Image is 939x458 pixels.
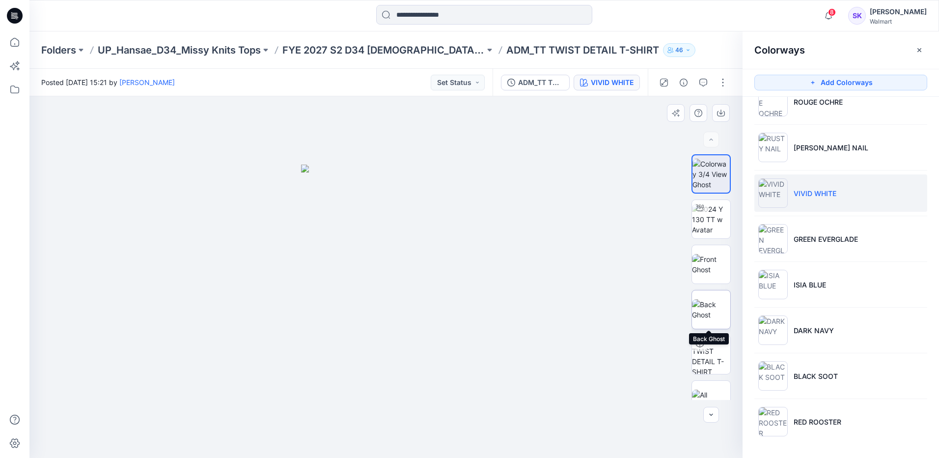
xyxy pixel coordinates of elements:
p: ROUGE OCHRE [794,97,843,107]
h2: Colorways [754,44,805,56]
img: Back Ghost [692,299,730,320]
img: Colorway 3/4 View Ghost [692,159,730,190]
a: UP_Hansae_D34_Missy Knits Tops [98,43,261,57]
img: RUSTY NAIL [758,133,788,162]
div: VIVID WHITE [591,77,634,88]
button: ADM_TT TWIST DETAIL T-SHIRT [501,75,570,90]
img: DARK NAVY [758,315,788,345]
a: FYE 2027 S2 D34 [DEMOGRAPHIC_DATA] Tops - Hansae [282,43,485,57]
div: [PERSON_NAME] [870,6,927,18]
img: All colorways [692,390,730,410]
p: 46 [675,45,683,56]
span: 8 [828,8,836,16]
img: VIVID WHITE [758,178,788,208]
p: ADM_TT TWIST DETAIL T-SHIRT [506,43,659,57]
p: [PERSON_NAME] NAIL [794,143,868,153]
p: GREEN EVERGLADE [794,234,858,244]
a: Folders [41,43,76,57]
img: ADM_TT TWIST DETAIL T-SHIRT VIVID WHITE [692,336,730,374]
img: eyJhbGciOiJIUzI1NiIsImtpZCI6IjAiLCJzbHQiOiJzZXMiLCJ0eXAiOiJKV1QifQ.eyJkYXRhIjp7InR5cGUiOiJzdG9yYW... [301,165,471,458]
button: VIVID WHITE [574,75,640,90]
p: BLACK SOOT [794,371,838,381]
p: DARK NAVY [794,325,834,336]
img: GREEN EVERGLADE [758,224,788,254]
button: Add Colorways [754,75,927,90]
div: Walmart [870,18,927,25]
button: 46 [663,43,695,57]
a: [PERSON_NAME] [119,78,175,86]
span: Posted [DATE] 15:21 by [41,77,175,87]
img: Front Ghost [692,254,730,275]
img: ISIA BLUE [758,270,788,299]
img: ROUGE OCHRE [758,87,788,116]
img: RED ROOSTER [758,407,788,436]
p: RED ROOSTER [794,417,841,427]
p: VIVID WHITE [794,188,836,199]
div: ADM_TT TWIST DETAIL T-SHIRT [518,77,563,88]
div: SK [848,7,866,25]
button: Details [676,75,691,90]
img: 2024 Y 130 TT w Avatar [692,204,730,235]
p: ISIA BLUE [794,280,826,290]
img: BLACK SOOT [758,361,788,391]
